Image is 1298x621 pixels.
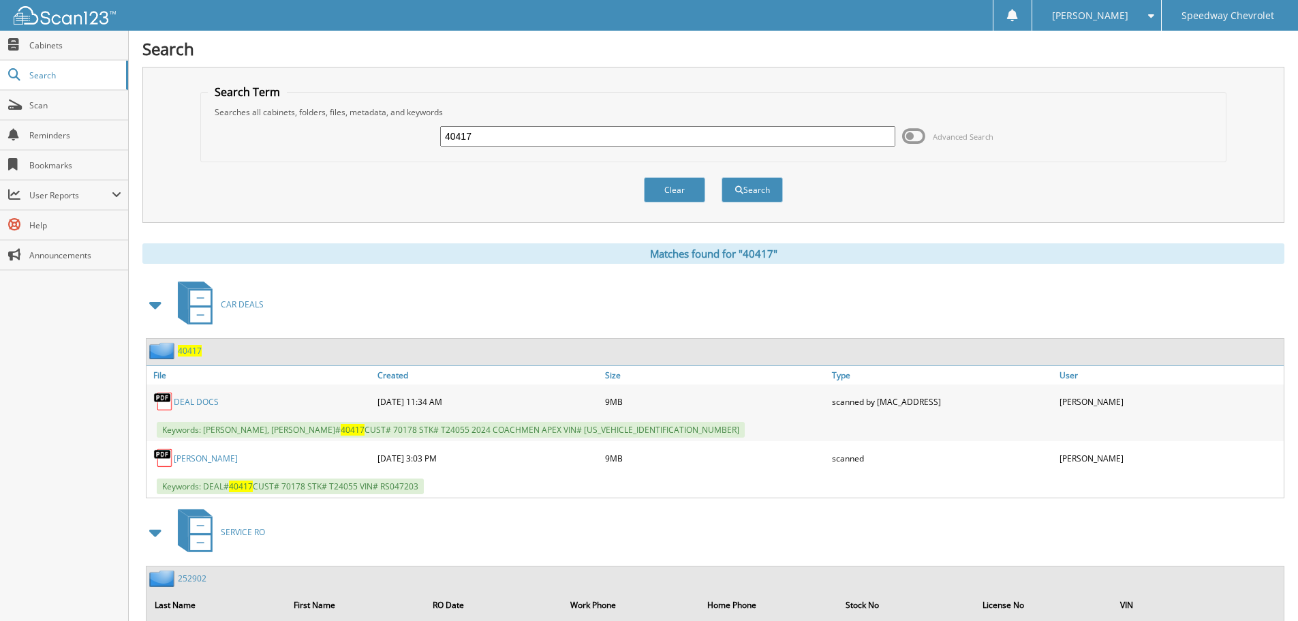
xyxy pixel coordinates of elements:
div: 9MB [602,388,829,415]
a: 40417 [178,345,202,357]
span: SERVICE RO [221,526,265,538]
a: DEAL DOCS [174,396,219,408]
div: [DATE] 3:03 PM [374,444,602,472]
th: Work Phone [563,591,699,619]
span: Reminders [29,130,121,141]
th: Home Phone [700,591,837,619]
span: Keywords: [PERSON_NAME], [PERSON_NAME]# CUST# 70178 STK# T24055 2024 COACHMEN APEX VIN# [US_VEHIC... [157,422,745,438]
img: folder2.png [149,342,178,359]
span: Speedway Chevrolet [1181,12,1274,20]
span: Cabinets [29,40,121,51]
a: Created [374,366,602,384]
th: License No [976,591,1112,619]
div: [PERSON_NAME] [1056,388,1284,415]
span: 40417 [229,481,253,492]
button: Search [722,177,783,202]
span: CAR DEALS [221,299,264,310]
th: VIN [1113,591,1282,619]
img: folder2.png [149,570,178,587]
a: Size [602,366,829,384]
div: [DATE] 11:34 AM [374,388,602,415]
h1: Search [142,37,1284,60]
span: Scan [29,100,121,111]
div: 9MB [602,444,829,472]
div: Matches found for "40417" [142,243,1284,264]
img: PDF.png [153,448,174,468]
a: Type [829,366,1056,384]
a: 252902 [178,573,206,584]
a: User [1056,366,1284,384]
img: PDF.png [153,391,174,412]
span: [PERSON_NAME] [1052,12,1128,20]
th: First Name [287,591,424,619]
img: scan123-logo-white.svg [14,6,116,25]
button: Clear [644,177,705,202]
span: Announcements [29,249,121,261]
a: CAR DEALS [170,277,264,331]
span: Advanced Search [933,132,993,142]
div: Searches all cabinets, folders, files, metadata, and keywords [208,106,1219,118]
span: Bookmarks [29,160,121,171]
th: Last Name [148,591,285,619]
legend: Search Term [208,85,287,100]
div: scanned by [MAC_ADDRESS] [829,388,1056,415]
span: User Reports [29,190,112,201]
a: File [146,366,374,384]
a: SERVICE RO [170,505,265,559]
th: RO Date [426,591,562,619]
div: scanned [829,444,1056,472]
iframe: Chat Widget [1230,556,1298,621]
span: Help [29,219,121,231]
span: Search [29,70,119,81]
a: [PERSON_NAME] [174,453,238,464]
th: Stock No [839,591,974,619]
span: Keywords: DEAL# CUST# 70178 STK# T24055 VIN# RS047203 [157,479,424,494]
span: 40417 [341,424,365,436]
div: [PERSON_NAME] [1056,444,1284,472]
